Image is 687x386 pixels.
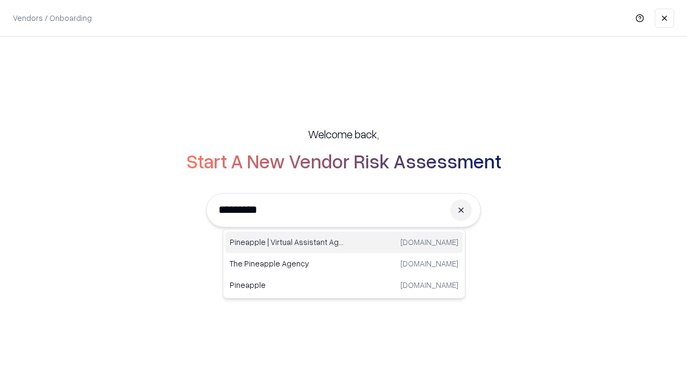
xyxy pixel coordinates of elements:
p: Vendors / Onboarding [13,12,92,24]
div: Suggestions [223,229,465,299]
h2: Start A New Vendor Risk Assessment [186,150,501,172]
p: Pineapple | Virtual Assistant Agency [230,236,344,248]
p: [DOMAIN_NAME] [400,236,458,248]
p: The Pineapple Agency [230,258,344,269]
p: Pineapple [230,279,344,291]
p: [DOMAIN_NAME] [400,279,458,291]
p: [DOMAIN_NAME] [400,258,458,269]
h5: Welcome back, [308,127,379,142]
